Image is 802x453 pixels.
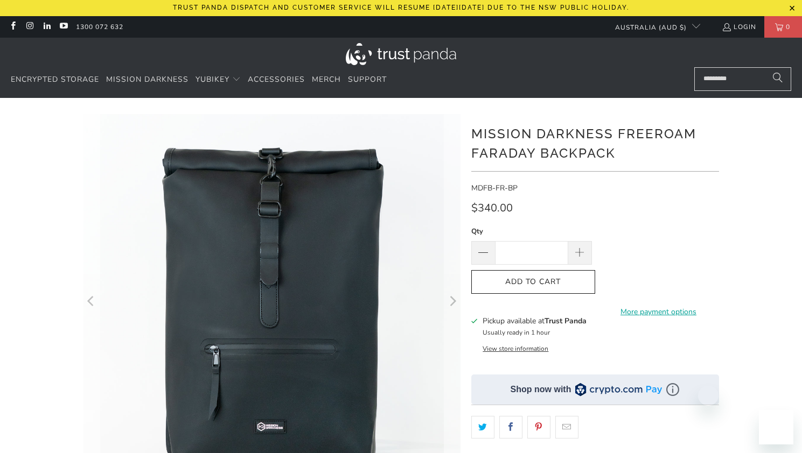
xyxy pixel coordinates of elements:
a: 1300 072 632 [76,21,123,33]
a: Accessories [248,67,305,93]
a: Email this to a friend [555,416,578,438]
span: Mission Darkness [106,74,189,84]
small: Usually ready in 1 hour [483,328,550,337]
a: 0 [764,16,802,38]
label: Qty [471,225,592,237]
img: Trust Panda Australia [346,43,456,65]
span: $340.00 [471,201,513,215]
a: More payment options [598,306,719,318]
h1: Mission Darkness FreeRoam Faraday Backpack [471,122,719,163]
span: MDFB-FR-BP [471,183,518,193]
a: Encrypted Storage [11,67,99,93]
a: Trust Panda Australia on Facebook [8,23,17,31]
a: Merch [312,67,341,93]
span: Accessories [248,74,305,84]
iframe: Button to launch messaging window [759,410,793,444]
p: Trust Panda dispatch and customer service will resume [DATE][DATE] due to the NSW public holiday. [173,4,629,11]
button: Add to Cart [471,270,595,294]
a: Share this on Facebook [499,416,522,438]
span: YubiKey [196,74,229,84]
button: Search [764,67,791,91]
a: Login [722,21,756,33]
span: Encrypted Storage [11,74,99,84]
div: Shop now with [511,384,571,395]
input: Search... [694,67,791,91]
a: Trust Panda Australia on Instagram [25,23,34,31]
h3: Pickup available at [483,315,587,327]
a: Share this on Twitter [471,416,494,438]
button: View store information [483,344,548,353]
button: Australia (AUD $) [606,16,700,38]
iframe: Close message [698,386,719,406]
a: Mission Darkness [106,67,189,93]
span: 0 [783,16,793,38]
summary: YubiKey [196,67,241,93]
a: Trust Panda Australia on YouTube [59,23,68,31]
b: Trust Panda [545,316,587,326]
a: Support [348,67,387,93]
nav: Translation missing: en.navigation.header.main_nav [11,67,387,93]
a: Trust Panda Australia on LinkedIn [42,23,51,31]
span: Add to Cart [483,278,584,287]
span: Merch [312,74,341,84]
a: Share this on Pinterest [527,416,550,438]
span: Support [348,74,387,84]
